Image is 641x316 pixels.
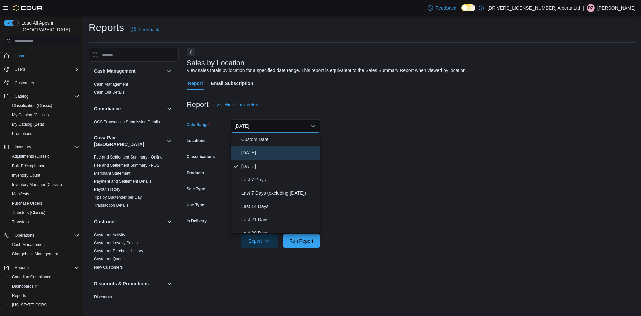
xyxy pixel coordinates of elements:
a: Canadian Compliance [9,273,54,281]
span: [DATE] [241,162,317,170]
button: Inventory Manager (Classic) [7,180,82,189]
p: | [583,4,584,12]
span: Catalog [15,94,28,99]
button: Inventory Count [7,171,82,180]
label: Use Type [187,202,204,208]
img: Cova [13,5,43,11]
input: Dark Mode [461,4,475,11]
button: Cova Pay [GEOGRAPHIC_DATA] [94,134,164,148]
a: Purchase Orders [9,199,45,207]
span: Last 14 Days [241,202,317,210]
span: DZ [588,4,593,12]
a: Customers [12,79,37,87]
h3: Sales by Location [187,59,245,67]
button: Adjustments (Classic) [7,152,82,161]
button: Classification (Classic) [7,101,82,110]
h3: Cash Management [94,68,136,74]
span: Transfers (Classic) [9,209,79,217]
span: Purchase Orders [12,201,42,206]
span: Cash Management [94,82,128,87]
button: Next [187,48,195,56]
button: Discounts & Promotions [165,280,173,288]
button: Purchase Orders [7,199,82,208]
button: Cova Pay [GEOGRAPHIC_DATA] [165,137,173,145]
span: Report [188,77,203,90]
a: Cash Out Details [94,90,125,95]
div: View sales totals by location for a specified date range. This report is equivalent to the Sales ... [187,67,467,74]
a: Adjustments (Classic) [9,152,53,161]
a: Customer Loyalty Points [94,241,138,245]
a: Reports [9,292,29,300]
span: Last 30 Days [241,229,317,237]
a: OCS Transaction Submission Details [94,120,160,124]
button: Reports [1,263,82,272]
a: Payment and Settlement Details [94,179,151,184]
span: My Catalog (Classic) [12,112,49,118]
button: Export [241,234,278,248]
span: Custom Date [241,135,317,143]
span: Inventory Manager (Classic) [9,181,79,189]
span: Payout History [94,187,120,192]
button: Users [1,65,82,74]
span: Reports [12,264,79,272]
a: New Customers [94,265,123,270]
button: Customers [1,78,82,88]
div: Compliance [89,118,179,129]
a: Dashboards [9,282,41,290]
a: Customer Purchase History [94,249,143,253]
span: Catalog [12,92,79,100]
a: Tips by Budtender per Day [94,195,142,200]
span: Inventory [12,143,79,151]
span: Operations [12,231,79,239]
a: Transfers [9,218,31,226]
span: Feedback [436,5,456,11]
button: Hide Parameters [214,98,262,111]
span: Inventory Count [12,173,40,178]
span: Customer Queue [94,256,125,262]
a: Feedback [425,1,459,15]
span: Dashboards [12,284,39,289]
span: Customer Activity List [94,232,133,238]
span: Fee and Settlement Summary - Online [94,154,163,160]
button: Promotions [7,129,82,138]
span: [US_STATE] CCRS [12,302,47,308]
span: My Catalog (Beta) [9,120,79,128]
button: Canadian Compliance [7,272,82,282]
a: Classification (Classic) [9,102,55,110]
span: Transfers [12,219,29,225]
button: Inventory [12,143,34,151]
span: Transaction Details [94,203,128,208]
div: Doug Zimmerman [587,4,595,12]
div: Customer [89,231,179,274]
button: Discounts & Promotions [94,280,164,287]
h3: Customer [94,218,116,225]
span: Chargeback Management [12,251,58,257]
a: Discounts [94,295,112,299]
a: My Catalog (Classic) [9,111,52,119]
button: My Catalog (Beta) [7,120,82,129]
span: Classification (Classic) [12,103,52,108]
a: Cash Management [94,82,128,87]
label: Sale Type [187,186,205,192]
span: Transfers (Classic) [12,210,45,215]
span: Last 21 Days [241,216,317,224]
span: Users [15,67,25,72]
span: Cash Management [12,242,46,247]
span: Home [12,51,79,60]
button: Reports [12,264,31,272]
a: Dashboards [7,282,82,291]
span: Inventory Manager (Classic) [12,182,62,187]
div: Cova Pay [GEOGRAPHIC_DATA] [89,153,179,212]
a: Cash Management [9,241,48,249]
button: Operations [12,231,37,239]
span: Canadian Compliance [9,273,79,281]
a: Home [12,52,28,60]
button: Compliance [94,105,164,112]
button: My Catalog (Classic) [7,110,82,120]
h3: Compliance [94,105,121,112]
a: Merchant Statement [94,171,130,176]
span: Tips by Budtender per Day [94,195,142,200]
